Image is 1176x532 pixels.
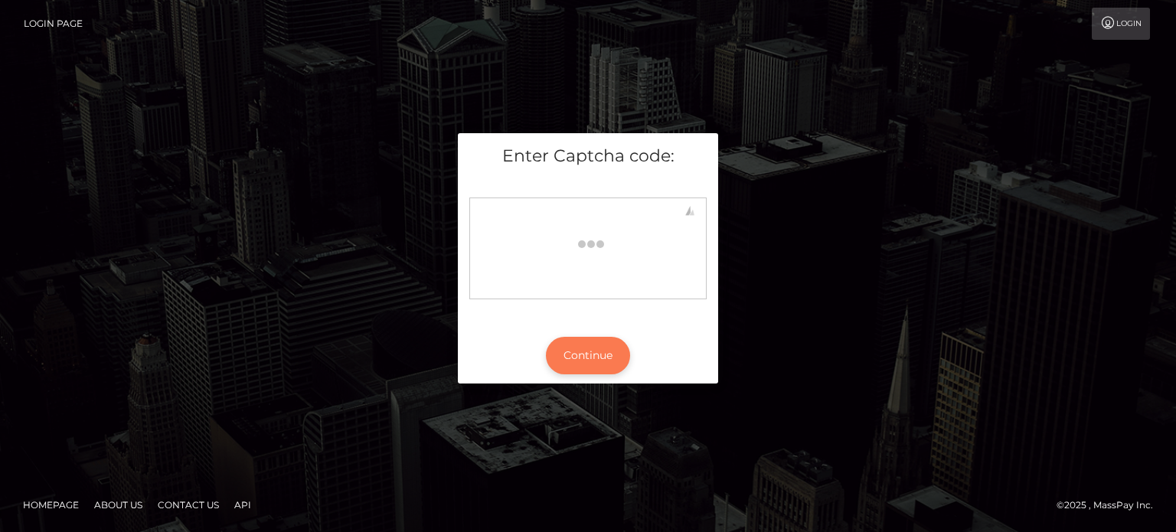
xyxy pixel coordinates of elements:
a: Login Page [24,8,83,40]
button: Continue [546,337,630,374]
div: Captcha widget loading... [469,197,707,299]
a: Contact Us [152,493,225,517]
div: © 2025 , MassPay Inc. [1057,497,1165,514]
a: About Us [88,493,149,517]
a: Login [1092,8,1150,40]
a: API [228,493,257,517]
img: ABlTRDBqduKAwAAAABJRU5ErkJggg== [214,6,226,18]
h5: Enter Captcha code: [469,145,707,168]
a: Homepage [17,493,85,517]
